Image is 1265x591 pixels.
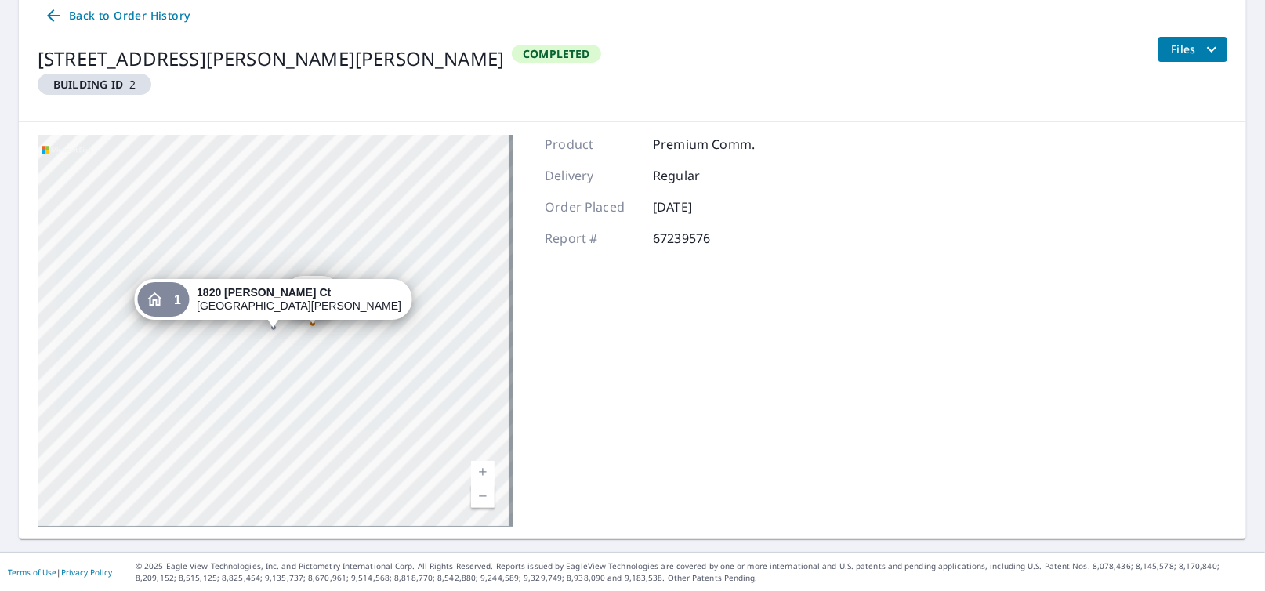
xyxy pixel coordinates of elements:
p: © 2025 Eagle View Technologies, Inc. and Pictometry International Corp. All Rights Reserved. Repo... [136,560,1257,584]
a: Back to Order History [38,2,196,31]
div: [GEOGRAPHIC_DATA][PERSON_NAME] [197,286,401,313]
span: Back to Order History [44,6,190,26]
p: Report # [545,229,639,248]
a: Terms of Use [8,567,56,578]
span: 1 [174,294,181,306]
button: filesDropdownBtn-67239576 [1158,37,1227,62]
a: Current Level 17, Zoom In [471,461,495,484]
span: Completed [513,46,600,61]
p: Delivery [545,166,639,185]
p: Order Placed [545,198,639,216]
p: | [8,567,112,577]
p: Product [545,135,639,154]
em: Building ID [53,77,123,92]
p: 67239576 [653,229,747,248]
div: Dropped pin, building 1, Residential property, 1820 Wessel Ct Saint Charles, IL 60174 [134,279,412,328]
p: [DATE] [653,198,747,216]
a: Privacy Policy [61,567,112,578]
strong: 1820 [PERSON_NAME] Ct [197,286,331,299]
p: Regular [653,166,747,185]
div: Dropped pin, building 2, Residential property, 1820 Wessel Ct Saint Charles, IL 60174 [284,276,342,325]
div: [STREET_ADDRESS][PERSON_NAME][PERSON_NAME] [38,45,504,73]
a: Current Level 17, Zoom Out [471,484,495,508]
span: Files [1171,40,1221,59]
span: 2 [44,77,145,92]
p: Premium Comm. [653,135,755,154]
